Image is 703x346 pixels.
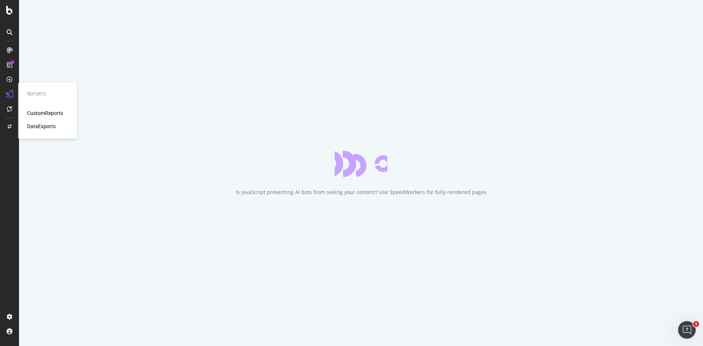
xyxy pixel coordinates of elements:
div: Reports [27,91,68,97]
iframe: Intercom live chat [678,321,696,339]
a: CustomReports [27,109,63,117]
div: animation [335,150,387,177]
span: 1 [693,321,699,327]
div: Is JavaScript preventing AI bots from seeing your content? Use SpeedWorkers for fully-rendered pages [236,189,487,196]
a: DataExports [27,123,56,130]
